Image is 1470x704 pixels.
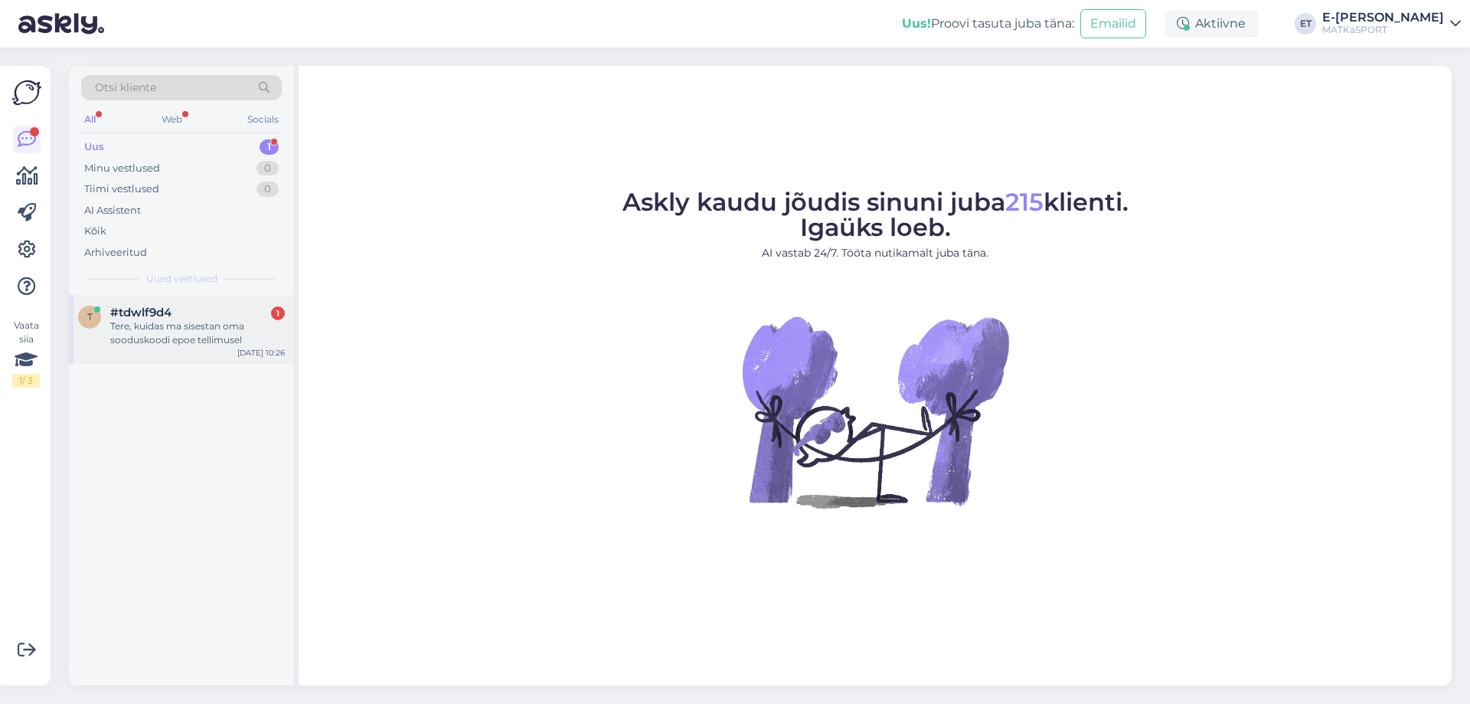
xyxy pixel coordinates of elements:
[1165,10,1258,38] div: Aktiivne
[622,187,1129,242] span: Askly kaudu jõudis sinuni juba klienti. Igaüks loeb.
[1080,9,1146,38] button: Emailid
[81,110,99,129] div: All
[84,139,104,155] div: Uus
[84,245,147,260] div: Arhiveeritud
[237,347,285,359] div: [DATE] 10:26
[84,161,160,176] div: Minu vestlused
[1295,13,1316,34] div: ET
[12,78,41,107] img: Askly Logo
[271,306,285,320] div: 1
[12,374,40,388] div: 1 / 3
[1322,11,1444,24] div: E-[PERSON_NAME]
[12,319,40,388] div: Vaata siia
[146,272,217,286] span: Uued vestlused
[158,110,185,129] div: Web
[902,16,931,31] b: Uus!
[1322,24,1444,36] div: MATKaSPORT
[84,203,141,218] div: AI Assistent
[902,15,1074,33] div: Proovi tasuta juba täna:
[1005,187,1044,217] span: 215
[110,306,171,319] span: #tdwlf9d4
[95,80,156,96] span: Otsi kliente
[1322,11,1461,36] a: E-[PERSON_NAME]MATKaSPORT
[87,311,93,323] span: t
[256,182,279,197] div: 0
[244,110,282,129] div: Socials
[84,182,159,197] div: Tiimi vestlused
[622,245,1129,261] p: AI vastab 24/7. Tööta nutikamalt juba täna.
[110,319,285,347] div: Tere, kuidas ma sisestan oma sooduskoodi epoe tellimusel
[737,273,1013,549] img: No Chat active
[256,161,279,176] div: 0
[84,224,106,239] div: Kõik
[260,139,279,155] div: 1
